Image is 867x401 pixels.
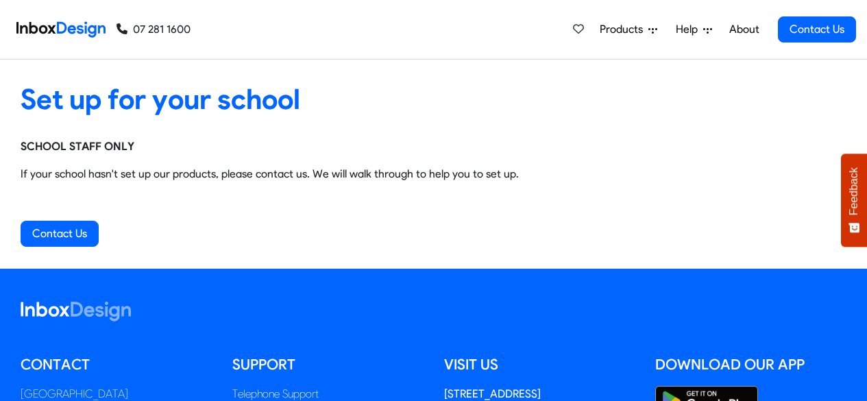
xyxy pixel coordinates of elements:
img: logo_inboxdesign_white.svg [21,302,131,321]
a: Products [594,16,663,43]
strong: SCHOOL STAFF ONLY [21,140,134,153]
a: Contact Us [778,16,856,42]
a: Help [670,16,718,43]
h5: Visit us [444,354,635,375]
button: Feedback - Show survey [841,154,867,247]
span: Feedback [848,167,860,215]
h5: Download our App [655,354,846,375]
h5: Support [232,354,424,375]
a: About [725,16,763,43]
span: Products [600,21,648,38]
a: Contact Us [21,221,99,247]
a: 07 281 1600 [117,21,191,38]
p: If your school hasn't set up our products, please contact us. We will walk through to help you to... [21,166,846,182]
span: Help [676,21,703,38]
h5: Contact [21,354,212,375]
heading: Set up for your school [21,82,846,117]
